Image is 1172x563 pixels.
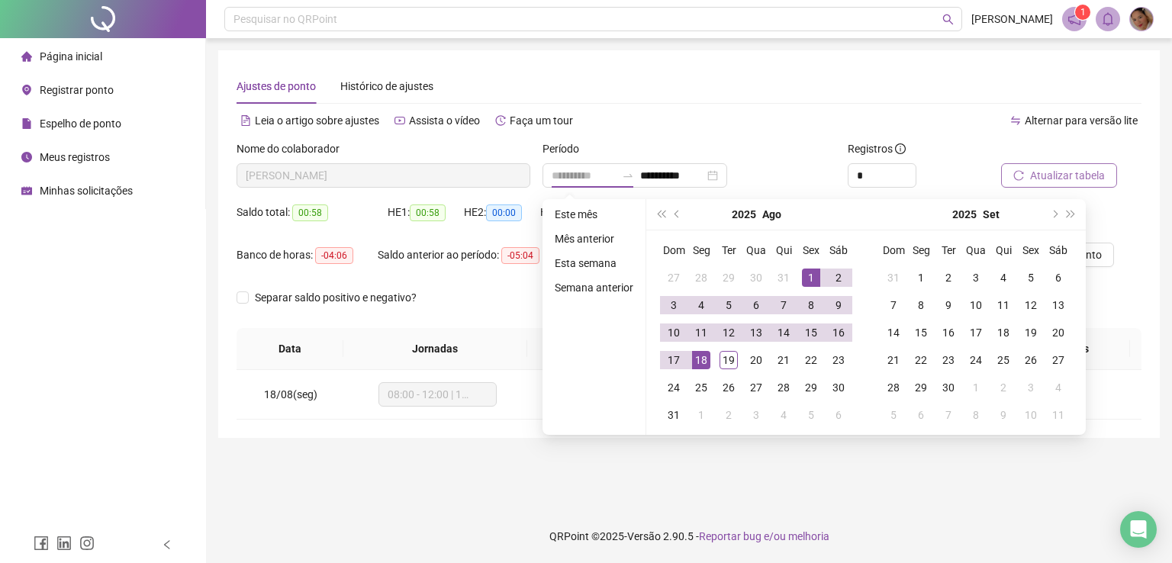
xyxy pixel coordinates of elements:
[1049,351,1067,369] div: 27
[770,346,797,374] td: 2025-08-21
[501,247,539,264] span: -05:04
[825,401,852,429] td: 2025-09-06
[720,323,738,342] div: 12
[880,236,907,264] th: Dom
[292,204,328,221] span: 00:58
[912,406,930,424] div: 6
[880,401,907,429] td: 2025-10-05
[994,323,1013,342] div: 18
[774,351,793,369] div: 21
[692,269,710,287] div: 28
[884,406,903,424] div: 5
[962,346,990,374] td: 2025-09-24
[720,378,738,397] div: 26
[994,378,1013,397] div: 2
[1017,319,1045,346] td: 2025-09-19
[907,291,935,319] td: 2025-09-08
[622,169,634,182] span: swap-right
[802,378,820,397] div: 29
[895,143,906,154] span: info-circle
[880,346,907,374] td: 2025-09-21
[1022,406,1040,424] div: 10
[1067,12,1081,26] span: notification
[797,264,825,291] td: 2025-08-01
[549,278,639,297] li: Semana anterior
[880,291,907,319] td: 2025-09-07
[802,351,820,369] div: 22
[665,269,683,287] div: 27
[907,236,935,264] th: Seg
[665,323,683,342] div: 10
[880,374,907,401] td: 2025-09-28
[884,269,903,287] div: 31
[486,204,522,221] span: 00:00
[747,269,765,287] div: 30
[825,236,852,264] th: Sáb
[665,296,683,314] div: 3
[1080,7,1086,18] span: 1
[692,378,710,397] div: 25
[21,185,32,196] span: schedule
[669,199,686,230] button: prev-year
[237,246,378,264] div: Banco de horas:
[687,374,715,401] td: 2025-08-25
[1120,511,1157,548] div: Open Intercom Messenger
[540,204,617,221] div: HE 3:
[742,291,770,319] td: 2025-08-06
[410,204,446,221] span: 00:58
[732,199,756,230] button: year panel
[343,328,527,370] th: Jornadas
[1030,167,1105,184] span: Atualizar tabela
[907,319,935,346] td: 2025-09-15
[1001,163,1117,188] button: Atualizar tabela
[742,346,770,374] td: 2025-08-20
[340,80,433,92] span: Histórico de ajustes
[912,296,930,314] div: 8
[549,230,639,248] li: Mês anterior
[687,401,715,429] td: 2025-09-01
[1045,374,1072,401] td: 2025-10-04
[715,291,742,319] td: 2025-08-05
[720,269,738,287] div: 29
[994,406,1013,424] div: 9
[1045,401,1072,429] td: 2025-10-11
[942,14,954,25] span: search
[962,319,990,346] td: 2025-09-17
[549,205,639,224] li: Este mês
[912,269,930,287] div: 1
[720,351,738,369] div: 19
[797,401,825,429] td: 2025-09-05
[990,401,1017,429] td: 2025-10-09
[742,374,770,401] td: 2025-08-27
[206,510,1172,563] footer: QRPoint © 2025 - 2.90.5 -
[884,351,903,369] div: 21
[747,406,765,424] div: 3
[962,236,990,264] th: Qua
[962,264,990,291] td: 2025-09-03
[770,236,797,264] th: Qui
[1101,12,1115,26] span: bell
[1045,319,1072,346] td: 2025-09-20
[825,374,852,401] td: 2025-08-30
[1017,236,1045,264] th: Sex
[1013,170,1024,181] span: reload
[990,291,1017,319] td: 2025-09-11
[797,236,825,264] th: Sex
[162,539,172,550] span: left
[687,319,715,346] td: 2025-08-11
[880,319,907,346] td: 2025-09-14
[939,296,958,314] div: 9
[21,152,32,162] span: clock-circle
[692,323,710,342] div: 11
[237,80,316,92] span: Ajustes de ponto
[971,11,1053,27] span: [PERSON_NAME]
[747,351,765,369] div: 20
[40,50,102,63] span: Página inicial
[747,323,765,342] div: 13
[967,406,985,424] div: 8
[990,264,1017,291] td: 2025-09-04
[715,346,742,374] td: 2025-08-19
[715,374,742,401] td: 2025-08-26
[1017,401,1045,429] td: 2025-10-10
[797,346,825,374] td: 2025-08-22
